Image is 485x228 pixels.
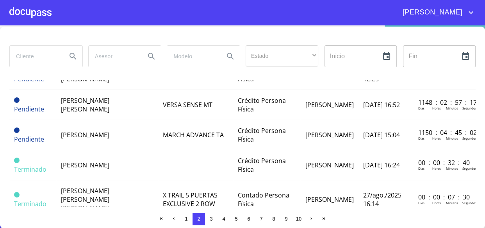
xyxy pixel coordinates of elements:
[446,166,458,171] p: Minutos
[363,131,399,139] span: [DATE] 15:04
[222,216,225,222] span: 4
[446,106,458,110] p: Minutos
[235,216,237,222] span: 5
[363,191,401,208] span: 27/ago./2025 16:14
[418,98,471,107] p: 1148 : 02 : 57 : 17
[418,166,424,171] p: Dias
[418,193,471,201] p: 00 : 00 : 07 : 30
[210,216,212,222] span: 3
[418,136,424,140] p: Dias
[14,127,20,133] span: Pendiente
[418,128,471,137] p: 1150 : 04 : 45 : 02
[14,158,20,163] span: Terminado
[14,105,44,113] span: Pendiente
[10,46,61,67] input: search
[197,216,200,222] span: 2
[296,216,301,222] span: 10
[446,201,458,205] p: Minutos
[462,136,477,140] p: Segundos
[61,161,109,169] span: [PERSON_NAME]
[163,131,224,139] span: MARCH ADVANCE TA
[462,201,477,205] p: Segundos
[446,136,458,140] p: Minutos
[14,135,44,144] span: Pendiente
[238,96,286,113] span: Crédito Persona Física
[462,106,477,110] p: Segundos
[185,216,187,222] span: 1
[255,213,267,225] button: 7
[432,136,441,140] p: Horas
[61,131,109,139] span: [PERSON_NAME]
[221,47,240,66] button: Search
[238,156,286,174] span: Crédito Persona Física
[397,6,466,19] span: [PERSON_NAME]
[305,131,353,139] span: [PERSON_NAME]
[180,213,193,225] button: 1
[432,106,441,110] p: Horas
[142,47,161,66] button: Search
[305,195,353,204] span: [PERSON_NAME]
[418,106,424,110] p: Dias
[61,96,109,113] span: [PERSON_NAME] [PERSON_NAME]
[418,201,424,205] p: Dias
[64,47,82,66] button: Search
[267,213,280,225] button: 8
[363,161,399,169] span: [DATE] 16:24
[305,161,353,169] span: [PERSON_NAME]
[61,187,109,212] span: [PERSON_NAME] [PERSON_NAME] [PERSON_NAME]
[230,213,242,225] button: 5
[163,101,212,109] span: VERSA SENSE MT
[246,45,318,66] div: ​
[432,201,441,205] p: Horas
[397,6,476,19] button: account of current user
[193,213,205,225] button: 2
[167,46,218,67] input: search
[418,158,471,167] p: 00 : 00 : 32 : 40
[238,191,289,208] span: Contado Persona Física
[285,216,287,222] span: 9
[462,166,477,171] p: Segundos
[292,213,305,225] button: 10
[14,97,20,103] span: Pendiente
[218,213,230,225] button: 4
[432,166,441,171] p: Horas
[238,126,286,144] span: Crédito Persona Física
[14,199,46,208] span: Terminado
[14,192,20,197] span: Terminado
[363,101,399,109] span: [DATE] 16:52
[247,216,250,222] span: 6
[205,213,218,225] button: 3
[163,191,218,208] span: X TRAIL 5 PUERTAS EXCLUSIVE 2 ROW
[242,213,255,225] button: 6
[89,46,139,67] input: search
[260,216,262,222] span: 7
[14,165,46,174] span: Terminado
[305,101,353,109] span: [PERSON_NAME]
[280,213,292,225] button: 9
[272,216,275,222] span: 8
